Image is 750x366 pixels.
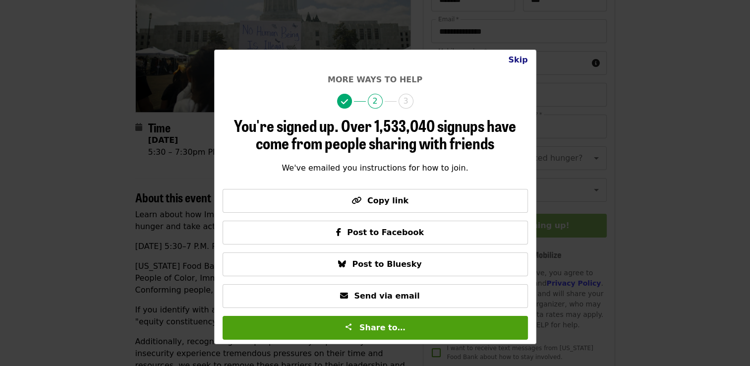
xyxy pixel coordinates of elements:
span: We've emailed you instructions for how to join. [282,163,468,173]
span: Post to Bluesky [352,259,421,269]
span: Over 1,533,040 signups have come from people sharing with friends [256,114,516,154]
button: Post to Bluesky [223,252,528,276]
i: envelope icon [340,291,348,301]
span: More ways to help [328,75,422,84]
span: Send via email [354,291,419,301]
span: Share to… [359,323,405,332]
span: Post to Facebook [347,228,424,237]
i: check icon [341,97,348,107]
span: 3 [399,94,413,109]
img: Share [345,323,352,331]
i: bluesky icon [338,259,346,269]
span: Copy link [367,196,408,205]
i: facebook-f icon [336,228,341,237]
i: link icon [351,196,361,205]
button: Post to Facebook [223,221,528,244]
button: Send via email [223,284,528,308]
span: You're signed up. [234,114,339,137]
button: Share to… [223,316,528,340]
button: Close [500,50,535,70]
button: Copy link [223,189,528,213]
span: 2 [368,94,383,109]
